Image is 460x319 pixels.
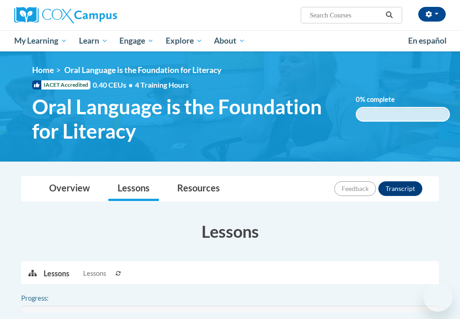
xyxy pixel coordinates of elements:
iframe: Button to launch messaging window [423,282,453,312]
a: About [208,30,252,51]
a: Cox Campus [14,7,149,23]
span: About [214,35,245,46]
span: IACET Accredited [32,80,90,90]
a: Home [32,65,54,75]
span: 0.40 CEUs [93,80,135,90]
span: Lessons [83,269,106,279]
span: En español [408,36,447,45]
img: Cox Campus [14,7,117,23]
span: Explore [166,35,202,46]
h3: Lessons [21,220,439,243]
span: 0 [356,95,360,103]
label: Progress: [21,293,74,303]
span: My Learning [14,35,67,46]
button: Search [382,10,396,21]
button: Transcript [378,181,422,196]
div: Main menu [7,30,453,51]
label: % complete [356,95,409,105]
span: Learn [79,35,108,46]
span: Oral Language is the Foundation for Literacy [64,65,221,75]
a: Lessons [108,177,159,201]
p: Lessons [44,269,69,279]
input: Search Courses [309,10,382,21]
a: En español [402,31,453,50]
span: • [129,80,133,89]
button: Feedback [334,181,376,196]
a: Resources [168,177,229,201]
span: Engage [119,35,154,46]
a: Explore [160,30,208,51]
span: 4 Training Hours [135,80,189,89]
button: Account Settings [418,7,446,22]
a: Overview [40,177,99,201]
a: My Learning [8,30,73,51]
span: Oral Language is the Foundation for Literacy [32,95,342,143]
a: Engage [113,30,160,51]
a: Learn [73,30,114,51]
